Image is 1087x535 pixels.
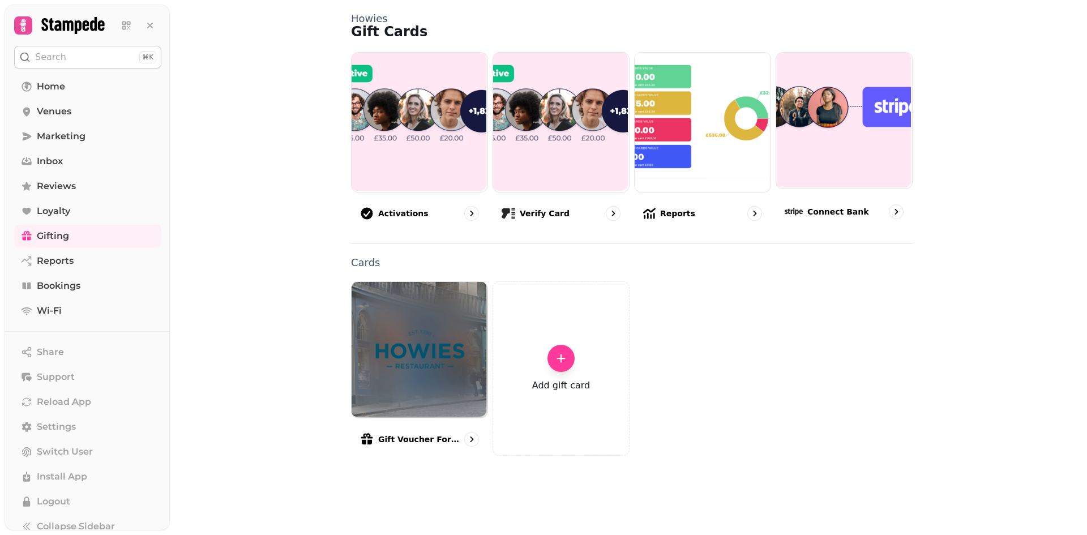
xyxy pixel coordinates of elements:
[378,434,460,445] p: Gift Voucher for Howies and Scotts Kitchen
[14,100,161,123] a: Venues
[14,250,161,272] a: Reports
[466,208,477,219] svg: go to
[14,391,161,413] button: Reload App
[891,206,902,217] svg: go to
[14,275,161,297] a: Bookings
[139,51,156,63] div: ⌘K
[37,179,76,193] span: Reviews
[37,345,64,359] span: Share
[351,52,488,230] a: ActivationsActivations
[37,155,63,168] span: Inbox
[14,125,161,148] a: Marketing
[37,279,80,293] span: Bookings
[14,341,161,363] button: Share
[775,52,911,187] img: Connect bank
[607,208,619,219] svg: go to
[37,80,65,93] span: Home
[37,445,93,459] span: Switch User
[14,440,161,463] button: Switch User
[351,281,488,456] a: Gift Voucher for Howies and Scotts KitchenGift Voucher for Howies and Scotts Kitchen
[14,46,161,69] button: Search⌘K
[14,175,161,198] a: Reviews
[37,470,87,483] span: Install App
[466,434,477,445] svg: go to
[37,420,76,434] span: Settings
[14,225,161,247] a: Gifting
[492,52,628,191] img: Verify card
[37,370,75,384] span: Support
[37,304,62,318] span: Wi-Fi
[14,200,161,222] a: Loyalty
[37,495,70,508] span: Logout
[378,208,429,219] p: Activations
[807,206,869,217] p: Connect bank
[532,345,590,392] a: Add gift card
[520,208,570,219] p: Verify card
[14,366,161,388] button: Support
[14,490,161,513] button: Logout
[14,299,161,322] a: Wi-Fi
[37,229,69,243] span: Gifting
[351,258,913,268] p: Cards
[37,204,70,218] span: Loyalty
[351,25,913,38] h1: Gift Cards
[532,379,590,392] p: Add gift card
[660,208,695,219] p: Reports
[634,52,771,230] a: ReportsReports
[350,52,486,191] img: Activations
[14,416,161,438] a: Settings
[37,130,85,143] span: Marketing
[37,520,115,533] span: Collapse Sidebar
[634,52,769,191] img: Reports
[37,395,91,409] span: Reload App
[749,208,760,219] svg: go to
[14,75,161,98] a: Home
[37,105,71,118] span: Venues
[14,150,161,173] a: Inbox
[14,465,161,488] button: Install App
[363,327,476,373] img: aHR0cHM6Ly9ibGFja2J4LnMzLmV1LXdlc3QtMi5hbWF6b25hd3MuY29tLzk1MDdmNWQxLTEwZjItMTFlYS05MGQ0LTA2OThkY...
[493,52,630,230] a: Verify cardVerify card
[776,52,913,230] a: Connect bankConnect bank
[351,14,913,24] p: Howies
[37,254,74,268] span: Reports
[35,50,66,64] p: Search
